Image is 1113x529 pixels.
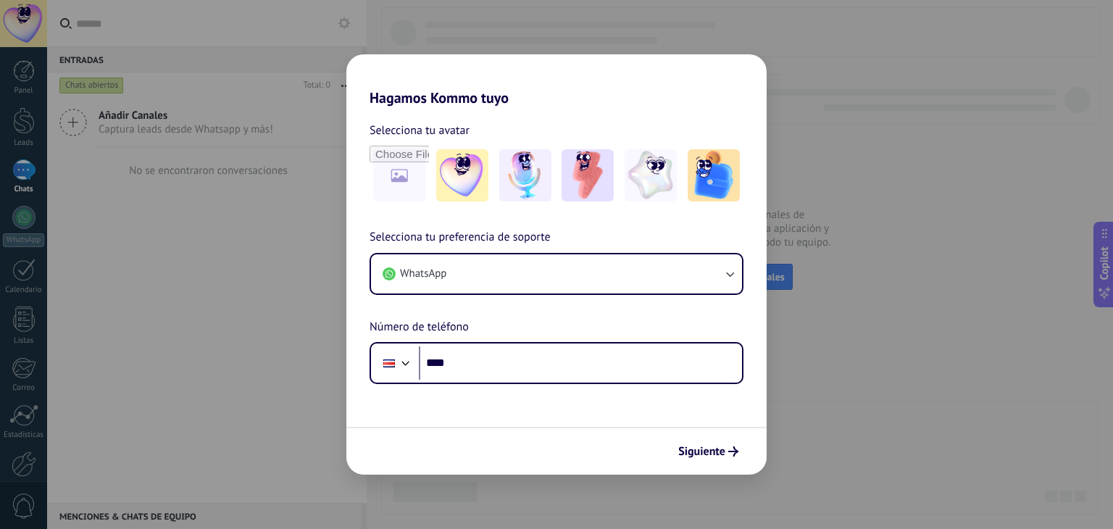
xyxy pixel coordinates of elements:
[370,228,551,247] span: Selecciona tu preferencia de soporte
[672,439,745,464] button: Siguiente
[371,254,742,293] button: WhatsApp
[375,348,403,378] div: Costa Rica: + 506
[625,149,677,201] img: -4.jpeg
[400,267,446,281] span: WhatsApp
[678,446,725,457] span: Siguiente
[562,149,614,201] img: -3.jpeg
[370,318,469,337] span: Número de teléfono
[436,149,488,201] img: -1.jpeg
[499,149,551,201] img: -2.jpeg
[370,121,470,140] span: Selecciona tu avatar
[688,149,740,201] img: -5.jpeg
[346,54,767,107] h2: Hagamos Kommo tuyo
